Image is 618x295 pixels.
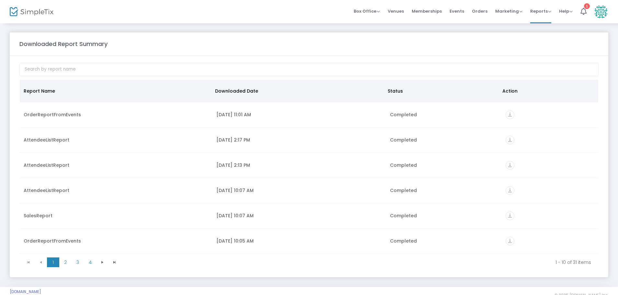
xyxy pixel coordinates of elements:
[125,259,591,266] kendo-pager-info: 1 - 10 of 31 items
[506,211,514,220] i: vertical_align_bottom
[506,186,514,195] i: vertical_align_bottom
[390,212,498,219] div: Completed
[47,257,59,267] span: Page 1
[559,8,573,14] span: Help
[109,257,121,267] span: Go to the last page
[450,3,464,19] span: Events
[530,8,551,14] span: Reports
[24,187,209,194] div: AttendeeListReport
[584,3,590,9] div: 1
[216,162,382,168] div: 7/25/2025 2:13 PM
[506,110,514,119] i: vertical_align_bottom
[72,257,84,267] span: Page 3
[506,138,514,144] a: vertical_align_bottom
[24,238,209,244] div: OrderReportFromEvents
[506,136,594,144] div: https://go.SimpleTix.com/1rw0l
[20,80,598,255] div: Data table
[506,188,514,195] a: vertical_align_bottom
[100,260,105,265] span: Go to the next page
[211,80,383,102] th: Downloaded Date
[506,163,514,169] a: vertical_align_bottom
[24,212,209,219] div: SalesReport
[19,40,108,48] m-panel-title: Downloaded Report Summary
[506,213,514,220] a: vertical_align_bottom
[506,237,594,245] div: https://go.SimpleTix.com/zw80m
[390,137,498,143] div: Completed
[506,136,514,144] i: vertical_align_bottom
[506,211,594,220] div: https://go.SimpleTix.com/5esf3
[216,187,382,194] div: 7/25/2025 10:07 AM
[388,3,404,19] span: Venues
[384,80,499,102] th: Status
[354,8,380,14] span: Box Office
[96,257,109,267] span: Go to the next page
[390,111,498,118] div: Completed
[24,137,209,143] div: AttendeeListReport
[506,112,514,119] a: vertical_align_bottom
[390,187,498,194] div: Completed
[216,111,382,118] div: 8/19/2025 11:01 AM
[506,161,594,170] div: https://go.SimpleTix.com/6hltm
[495,8,522,14] span: Marketing
[412,3,442,19] span: Memberships
[506,237,514,245] i: vertical_align_bottom
[506,186,594,195] div: https://go.SimpleTix.com/u864t
[216,212,382,219] div: 7/25/2025 10:07 AM
[506,110,594,119] div: https://go.SimpleTix.com/rpwh7
[19,63,599,76] input: Search by report name
[112,260,117,265] span: Go to the last page
[506,239,514,245] a: vertical_align_bottom
[10,289,41,294] a: [DOMAIN_NAME]
[498,80,594,102] th: Action
[20,80,211,102] th: Report Name
[24,111,209,118] div: OrderReportFromEvents
[506,161,514,170] i: vertical_align_bottom
[390,238,498,244] div: Completed
[390,162,498,168] div: Completed
[24,162,209,168] div: AttendeeListReport
[216,137,382,143] div: 7/25/2025 2:17 PM
[216,238,382,244] div: 7/25/2025 10:05 AM
[472,3,487,19] span: Orders
[59,257,72,267] span: Page 2
[84,257,96,267] span: Page 4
